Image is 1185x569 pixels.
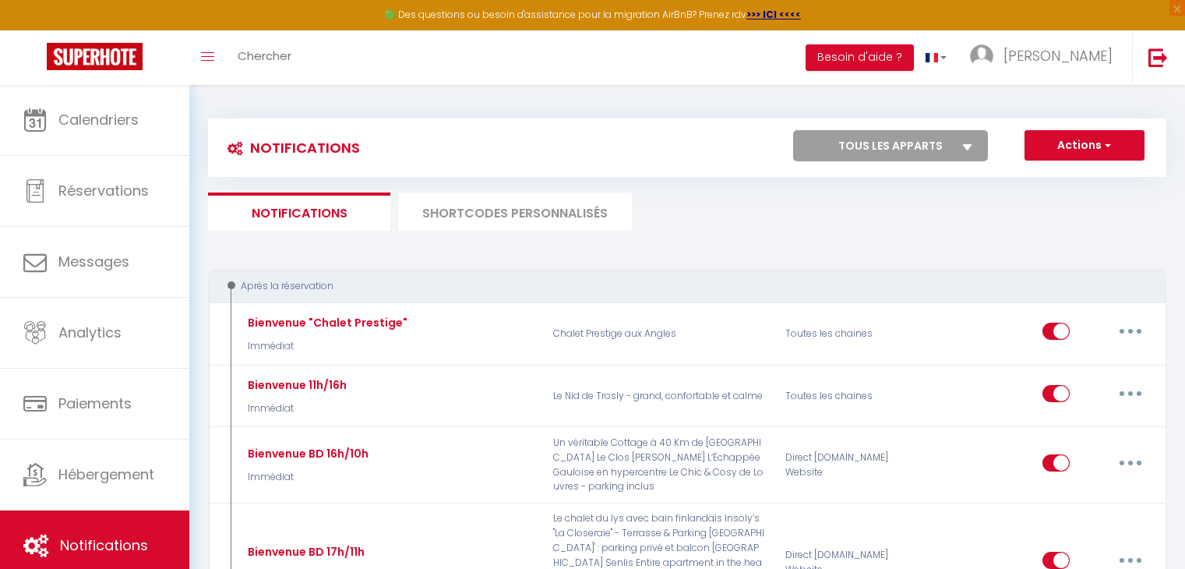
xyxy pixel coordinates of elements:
div: Après la réservation [223,279,1134,294]
span: Hébergement [58,465,154,484]
span: Calendriers [58,110,139,129]
p: Immédiat [244,401,347,416]
a: ... [PERSON_NAME] [958,30,1132,85]
div: Toutes les chaines [775,373,930,419]
div: Direct [DOMAIN_NAME] Website [775,436,930,494]
li: Notifications [208,193,390,231]
h3: Notifications [220,130,360,165]
div: Bienvenue BD 16h/10h [244,445,369,462]
li: SHORTCODES PERSONNALISÉS [398,193,632,231]
span: [PERSON_NAME] [1003,46,1113,65]
span: Paiements [58,394,132,413]
p: Chalet Prestige aux Angles [543,311,775,356]
p: Le Nid de Trosly - grand, confortable et calme [543,373,775,419]
span: Notifications [60,535,148,555]
a: >>> ICI <<<< [746,8,801,21]
span: Messages [58,252,129,271]
span: Chercher [238,48,291,64]
p: Immédiat [244,339,407,354]
div: Bienvenue BD 17h/11h [244,543,365,560]
p: Immédiat [244,470,369,485]
span: Analytics [58,323,122,342]
img: ... [970,44,993,68]
span: Réservations [58,181,149,200]
div: Toutes les chaines [775,311,930,356]
button: Besoin d'aide ? [806,44,914,71]
a: Chercher [226,30,303,85]
div: Bienvenue 11h/16h [244,376,347,394]
div: Bienvenue "Chalet Prestige" [244,314,407,331]
button: Actions [1025,130,1144,161]
img: Super Booking [47,43,143,70]
img: logout [1148,48,1168,67]
p: Un véritable Cottage à 40 Km de [GEOGRAPHIC_DATA] Le Clos [PERSON_NAME] L’Échappée Gauloise en hy... [543,436,775,494]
